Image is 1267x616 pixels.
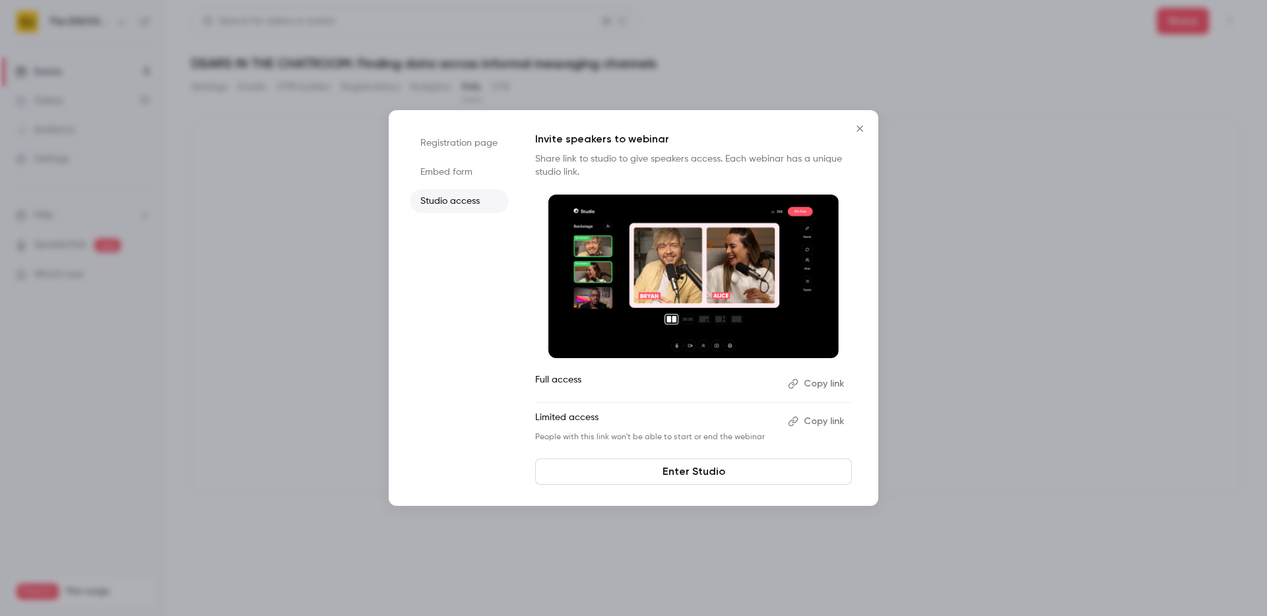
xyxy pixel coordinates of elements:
[410,189,509,213] li: Studio access
[535,131,852,147] p: Invite speakers to webinar
[783,411,852,432] button: Copy link
[535,152,852,179] p: Share link to studio to give speakers access. Each webinar has a unique studio link.
[410,131,509,155] li: Registration page
[535,432,777,443] p: People with this link won't be able to start or end the webinar
[548,195,839,358] img: Invite speakers to webinar
[410,160,509,184] li: Embed form
[847,115,873,142] button: Close
[783,373,852,394] button: Copy link
[535,458,852,485] a: Enter Studio
[535,373,777,394] p: Full access
[535,411,777,432] p: Limited access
